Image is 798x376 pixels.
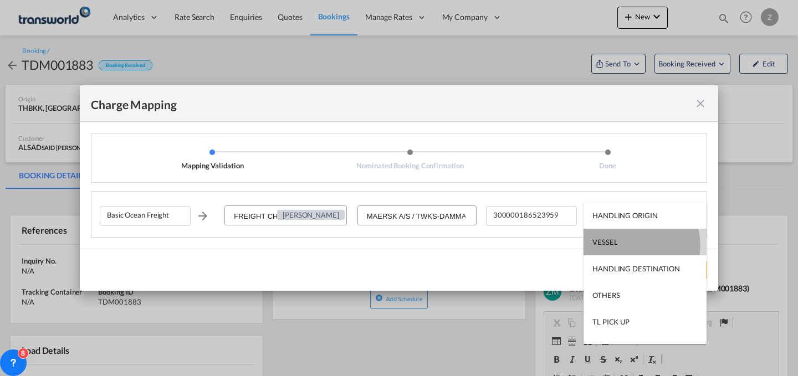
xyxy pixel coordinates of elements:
[592,210,658,220] div: HANDLING ORIGIN
[592,343,653,353] div: CUSTOMS ORIGIN
[592,237,617,247] div: VESSEL
[592,290,620,300] div: OTHERS
[592,317,630,327] div: TL PICK UP
[11,11,223,23] body: Editor, editor20
[592,264,680,274] div: HANDLING DESTINATION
